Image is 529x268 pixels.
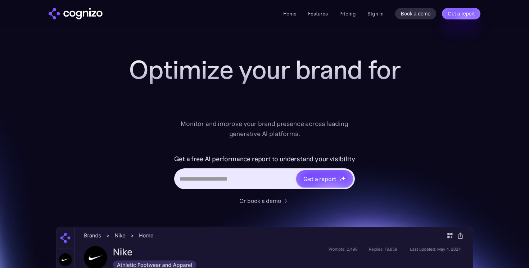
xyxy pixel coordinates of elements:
[121,55,408,84] h1: Optimize your brand for
[295,169,354,188] a: Get a reportstarstarstar
[174,153,355,193] form: Hero URL Input Form
[308,10,328,17] a: Features
[339,10,356,17] a: Pricing
[442,8,480,19] a: Get a report
[176,119,353,139] div: Monitor and improve your brand presence across leading generative AI platforms.
[174,153,355,165] label: Get a free AI performance report to understand your visibility
[283,10,297,17] a: Home
[339,179,342,181] img: star
[49,8,103,19] img: cognizo logo
[339,176,340,177] img: star
[239,196,281,205] div: Or book a demo
[341,176,345,181] img: star
[303,174,336,183] div: Get a report
[49,8,103,19] a: home
[239,196,290,205] a: Or book a demo
[395,8,437,19] a: Book a demo
[367,9,384,18] a: Sign in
